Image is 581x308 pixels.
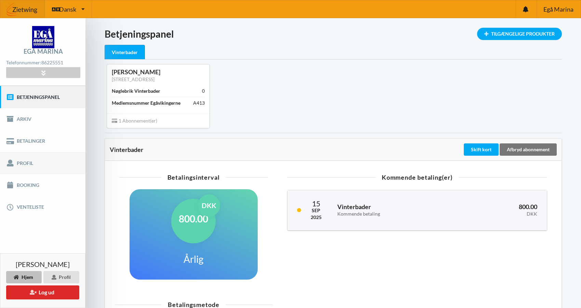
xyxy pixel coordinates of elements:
[311,207,322,214] div: Sep
[6,285,79,299] button: Log ud
[337,211,445,217] div: Kommende betaling
[6,271,42,283] div: Hjem
[6,58,80,67] div: Telefonnummer:
[59,6,76,12] span: Dansk
[114,301,273,308] div: Betalingsmetode
[112,100,180,106] div: Medlemsnummer Egåvikingerne
[105,45,145,60] div: Vinterbader
[41,60,63,65] strong: 86225551
[105,28,562,40] h1: Betjeningspanel
[112,88,160,94] div: Nøglebrik Vinterbader
[311,200,322,207] div: 15
[202,88,205,94] div: 0
[110,146,462,153] div: Vinterbader
[112,118,157,124] span: 1 Abonnement(er)
[112,68,205,76] div: [PERSON_NAME]
[32,26,54,48] img: logo
[287,174,548,180] div: Kommende betaling(er)
[16,261,70,268] span: [PERSON_NAME]
[119,174,268,180] div: Betalingsinterval
[337,203,445,217] h3: Vinterbader
[184,253,203,265] h1: Årlig
[454,203,537,217] h3: 800.00
[543,6,573,12] span: Egå Marina
[500,143,557,156] div: Afbryd abonnement
[198,194,220,217] div: DKK
[311,214,322,221] div: 2025
[112,76,154,82] a: [STREET_ADDRESS]
[454,211,537,217] div: DKK
[179,213,208,225] h1: 800.00
[193,100,205,106] div: A413
[477,28,562,40] div: Tilgængelige Produkter
[43,271,79,283] div: Profil
[24,48,63,54] div: Egå Marina
[464,143,499,156] div: Skift kort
